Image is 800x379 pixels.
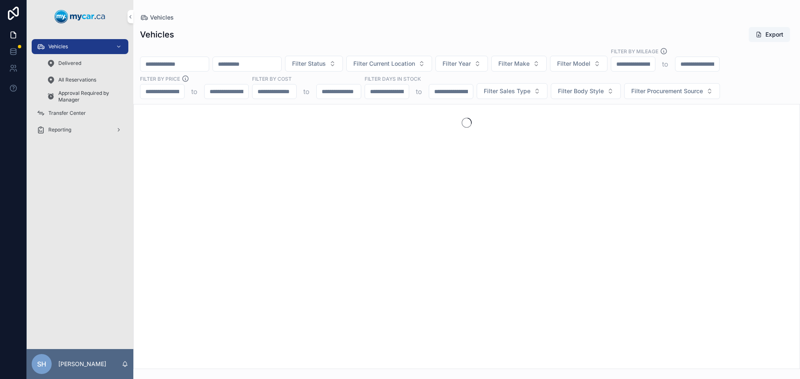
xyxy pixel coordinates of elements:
[611,47,658,55] label: Filter By Mileage
[37,359,46,369] span: SH
[365,75,421,82] label: Filter Days In Stock
[58,360,106,368] p: [PERSON_NAME]
[353,59,415,68] span: Filter Current Location
[42,56,128,71] a: Delivered
[624,83,720,99] button: Select Button
[477,83,547,99] button: Select Button
[550,56,607,72] button: Select Button
[55,10,105,23] img: App logo
[749,27,790,42] button: Export
[491,56,547,72] button: Select Button
[150,13,174,22] span: Vehicles
[551,83,621,99] button: Select Button
[484,87,530,95] span: Filter Sales Type
[442,59,471,68] span: Filter Year
[285,56,343,72] button: Select Button
[140,13,174,22] a: Vehicles
[557,59,590,68] span: Filter Model
[48,43,68,50] span: Vehicles
[498,59,530,68] span: Filter Make
[32,106,128,121] a: Transfer Center
[32,122,128,137] a: Reporting
[631,87,703,95] span: Filter Procurement Source
[58,90,120,103] span: Approval Required by Manager
[662,59,668,69] p: to
[58,77,96,83] span: All Reservations
[346,56,432,72] button: Select Button
[292,59,326,68] span: Filter Status
[48,110,86,116] span: Transfer Center
[32,39,128,54] a: Vehicles
[48,126,71,133] span: Reporting
[252,75,292,82] label: FILTER BY COST
[303,87,310,97] p: to
[140,75,180,82] label: FILTER BY PRICE
[42,72,128,87] a: All Reservations
[140,29,174,40] h1: Vehicles
[435,56,488,72] button: Select Button
[416,87,422,97] p: to
[558,87,604,95] span: Filter Body Style
[27,33,133,148] div: scrollable content
[191,87,197,97] p: to
[58,60,81,67] span: Delivered
[42,89,128,104] a: Approval Required by Manager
